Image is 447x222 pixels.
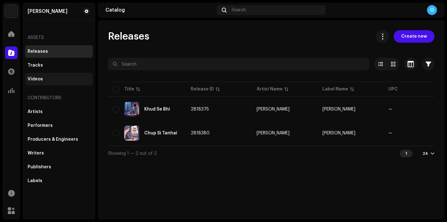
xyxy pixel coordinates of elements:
re-a-nav-header: Contributors [25,90,93,106]
div: Performers [28,123,53,128]
re-m-nav-item: Tracks [25,59,93,72]
re-m-nav-item: Performers [25,119,93,132]
span: Jay Kava [257,131,312,135]
img: 86f0a9df-ab29-46de-a1eb-cafc0b112eac [124,126,139,141]
img: 602a8d18-21d7-434f-9caf-89a7aed1a615 [124,102,139,117]
div: 24 [423,151,428,156]
div: [PERSON_NAME] [257,107,290,111]
re-m-nav-item: Artists [25,106,93,118]
img: 33004b37-325d-4a8b-b51f-c12e9b964943 [5,5,18,18]
div: Releases [28,49,48,54]
div: Artist Name [257,86,283,92]
span: — [388,131,392,135]
div: G [427,5,437,15]
div: Artists [28,109,43,114]
span: Jay Kava [322,131,355,135]
span: Jay Kava [257,107,312,111]
re-m-nav-item: Labels [25,175,93,187]
re-a-nav-header: Assets [25,30,93,45]
re-m-nav-item: Publishers [25,161,93,173]
div: Publishers [28,165,51,170]
span: 2818375 [191,107,209,111]
span: Search [231,8,246,13]
div: Producers & Engineers [28,137,78,142]
div: Chup Si Tanhai [144,131,177,135]
div: Khud Se Bhi [144,107,170,111]
div: 1 [400,150,412,157]
div: [PERSON_NAME] [257,131,290,135]
span: Create new [401,30,427,43]
div: Dipak Devraj [28,9,67,14]
span: Showing 1 — 2 out of 2 [108,151,157,156]
div: Release ID [191,86,214,92]
span: 2818380 [191,131,210,135]
re-m-nav-item: Writers [25,147,93,160]
div: Labels [28,178,42,183]
re-m-nav-item: Videos [25,73,93,85]
re-m-nav-item: Releases [25,45,93,58]
span: Releases [108,30,149,43]
input: Search [108,58,369,70]
div: Title [124,86,134,92]
div: Label Name [322,86,348,92]
button: Create new [394,30,434,43]
span: — [388,107,392,111]
div: Catalog [105,8,214,13]
re-m-nav-item: Producers & Engineers [25,133,93,146]
div: Writers [28,151,44,156]
div: Tracks [28,63,43,68]
div: Videos [28,77,43,82]
span: Jay Kava [322,107,355,111]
